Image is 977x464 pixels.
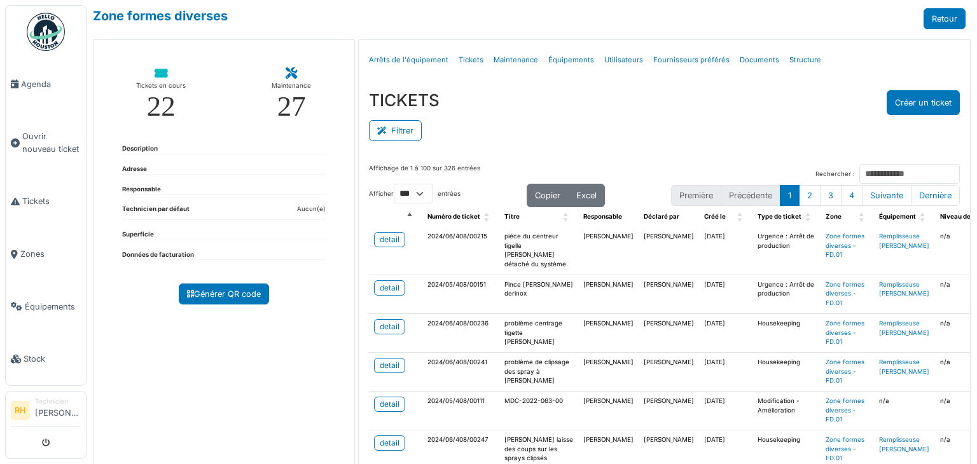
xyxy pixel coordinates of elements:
[122,144,158,154] dt: Description
[639,391,699,430] td: [PERSON_NAME]
[374,232,405,247] a: detail
[815,170,855,179] label: Rechercher :
[648,45,735,75] a: Fournisseurs préférés
[374,435,405,451] a: detail
[879,213,916,220] span: Équipement
[920,207,927,227] span: Équipement: Activate to sort
[122,250,194,260] dt: Données de facturation
[578,391,639,430] td: [PERSON_NAME]
[277,92,306,121] div: 27
[504,213,520,220] span: Titre
[27,13,65,51] img: Badge_color-CXgf-gQk.svg
[499,227,578,275] td: pièce du centreur tigelle [PERSON_NAME] détaché du système
[122,230,154,240] dt: Superficie
[820,185,842,206] button: 3
[578,352,639,391] td: [PERSON_NAME]
[879,281,929,297] a: Remplisseuse [PERSON_NAME]
[699,275,752,313] td: [DATE]
[6,280,86,333] a: Équipements
[422,352,499,391] td: 2024/06/408/00241
[879,358,929,375] a: Remplisseuse [PERSON_NAME]
[879,320,929,336] a: Remplisseuse [PERSON_NAME]
[261,58,322,131] a: Maintenance 27
[484,207,492,227] span: Numéro de ticket: Activate to sort
[374,358,405,373] a: detail
[780,185,800,206] button: 1
[639,275,699,313] td: [PERSON_NAME]
[826,358,864,384] a: Zone formes diverses - FD.01
[576,191,597,200] span: Excel
[35,397,81,424] li: [PERSON_NAME]
[583,213,622,220] span: Responsable
[799,185,821,206] button: 2
[499,313,578,352] td: problème centrage tigette [PERSON_NAME]
[122,185,161,194] dt: Responsable
[369,120,422,141] button: Filtrer
[11,401,30,420] li: RH
[147,92,176,121] div: 22
[374,280,405,296] a: detail
[22,130,81,154] span: Ouvrir nouveau ticket
[21,78,81,90] span: Agenda
[422,275,499,313] td: 2024/05/408/00151
[535,191,560,200] span: Copier
[859,207,866,227] span: Zone: Activate to sort
[527,184,569,207] button: Copier
[364,45,454,75] a: Arrêts de l'équipement
[704,213,726,220] span: Créé le
[6,333,86,386] a: Stock
[6,111,86,175] a: Ouvrir nouveau ticket
[543,45,599,75] a: Équipements
[826,436,864,461] a: Zone formes diverses - FD.01
[578,313,639,352] td: [PERSON_NAME]
[826,233,864,258] a: Zone formes diverses - FD.01
[499,352,578,391] td: problème de clipsage des spray à [PERSON_NAME]
[499,391,578,430] td: MDC-2022-063-00
[758,213,801,220] span: Type de ticket
[671,185,960,206] nav: pagination
[879,233,929,249] a: Remplisseuse [PERSON_NAME]
[369,164,480,184] div: Affichage de 1 à 100 sur 326 entrées
[862,185,911,206] button: Next
[374,319,405,334] a: detail
[35,397,81,406] div: Technicien
[874,391,935,430] td: n/a
[374,397,405,412] a: detail
[499,275,578,313] td: Pince [PERSON_NAME] derinox
[369,90,440,110] h3: TICKETS
[911,185,960,206] button: Last
[380,399,399,410] div: detail
[752,313,821,352] td: Housekeeping
[644,213,679,220] span: Déclaré par
[752,391,821,430] td: Modification - Amélioration
[25,301,81,313] span: Équipements
[639,313,699,352] td: [PERSON_NAME]
[6,58,86,111] a: Agenda
[752,227,821,275] td: Urgence : Arrêt de production
[380,437,399,449] div: detail
[578,227,639,275] td: [PERSON_NAME]
[841,185,863,206] button: 4
[639,227,699,275] td: [PERSON_NAME]
[752,352,821,391] td: Housekeeping
[752,275,821,313] td: Urgence : Arrêt de production
[380,360,399,371] div: detail
[699,313,752,352] td: [DATE]
[578,275,639,313] td: [PERSON_NAME]
[563,207,571,227] span: Titre: Activate to sort
[22,195,81,207] span: Tickets
[6,228,86,280] a: Zones
[394,184,433,203] select: Afficherentrées
[380,234,399,245] div: detail
[737,207,745,227] span: Créé le: Activate to sort
[699,227,752,275] td: [DATE]
[11,397,81,427] a: RH Technicien[PERSON_NAME]
[6,175,86,228] a: Tickets
[422,227,499,275] td: 2024/06/408/00215
[24,353,81,365] span: Stock
[568,184,605,207] button: Excel
[380,282,399,294] div: detail
[297,205,326,214] dd: Aucun(e)
[369,184,461,203] label: Afficher entrées
[735,45,784,75] a: Documents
